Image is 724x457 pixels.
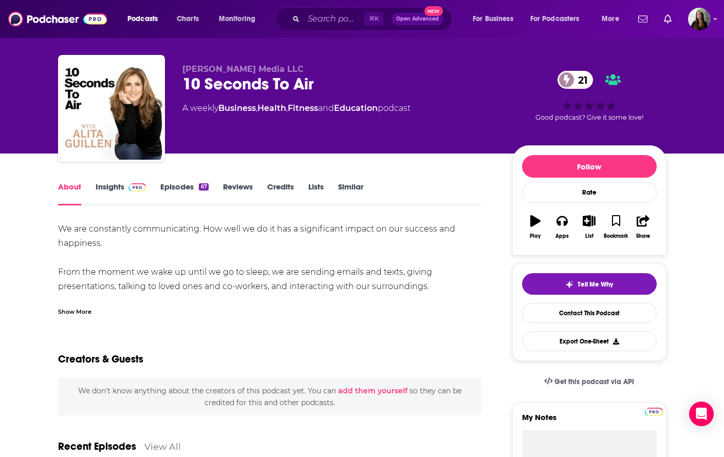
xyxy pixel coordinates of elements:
span: , [286,103,288,113]
a: Episodes67 [160,182,208,205]
a: Pro website [645,406,663,416]
img: tell me why sparkle [565,280,573,289]
a: Recent Episodes [58,440,136,453]
span: 21 [568,71,593,89]
a: Education [334,103,378,113]
a: Fitness [288,103,318,113]
img: Podchaser Pro [645,408,663,416]
div: Bookmark [604,233,628,239]
span: We don't know anything about the creators of this podcast yet . You can so they can be credited f... [78,386,461,407]
a: Lists [308,182,324,205]
button: open menu [524,11,595,27]
button: open menu [120,11,171,27]
div: Rate [522,182,657,203]
button: Follow [522,155,657,178]
button: List [576,208,602,245]
a: Show notifications dropdown [634,10,652,28]
img: Podchaser - Follow, Share and Rate Podcasts [8,9,107,29]
button: open menu [212,11,269,27]
a: Contact This Podcast [522,303,657,323]
button: tell me why sparkleTell Me Why [522,273,657,295]
img: User Profile [688,8,711,30]
span: and [318,103,334,113]
div: Apps [555,233,569,239]
span: Open Advanced [396,16,439,22]
div: 67 [199,183,208,191]
div: 21Good podcast? Give it some love! [512,64,666,128]
button: Share [629,208,656,245]
div: List [585,233,593,239]
div: A weekly podcast [182,102,411,115]
span: Charts [177,12,199,26]
div: Play [530,233,541,239]
span: Logged in as bnmartinn [688,8,711,30]
a: Credits [267,182,294,205]
label: My Notes [522,412,657,430]
input: Search podcasts, credits, & more... [304,11,364,27]
div: Search podcasts, credits, & more... [285,7,462,31]
button: add them yourself [338,387,407,395]
a: Reviews [223,182,253,205]
a: Similar [338,182,363,205]
a: Show notifications dropdown [660,10,676,28]
div: We are constantly communicating. How well we do it has a significant impact on our success and ha... [58,222,482,423]
a: Business [218,103,256,113]
span: For Business [473,12,513,26]
button: Apps [549,208,576,245]
span: Monitoring [219,12,255,26]
span: Podcasts [127,12,158,26]
button: Play [522,208,549,245]
span: More [602,12,619,26]
button: Export One-Sheet [522,331,657,351]
div: Open Intercom Messenger [689,402,714,426]
a: 21 [558,71,593,89]
span: , [256,103,257,113]
span: Tell Me Why [578,280,613,289]
div: Share [636,233,650,239]
img: 10 Seconds To Air [60,57,163,160]
button: Bookmark [603,208,629,245]
button: open menu [595,11,632,27]
a: Health [257,103,286,113]
span: Good podcast? Give it some love! [535,113,643,121]
span: For Podcasters [530,12,580,26]
span: [PERSON_NAME] Media LLC [182,64,304,74]
a: View All [144,441,181,452]
img: Podchaser Pro [128,183,146,192]
span: New [424,6,443,16]
button: open menu [466,11,526,27]
a: About [58,182,81,205]
h2: Creators & Guests [58,353,143,366]
a: Charts [170,11,205,27]
button: Open AdvancedNew [392,13,443,25]
button: Show profile menu [688,8,711,30]
a: InsightsPodchaser Pro [96,182,146,205]
span: ⌘ K [364,12,383,26]
a: Get this podcast via API [536,369,643,394]
span: Get this podcast via API [554,377,634,386]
